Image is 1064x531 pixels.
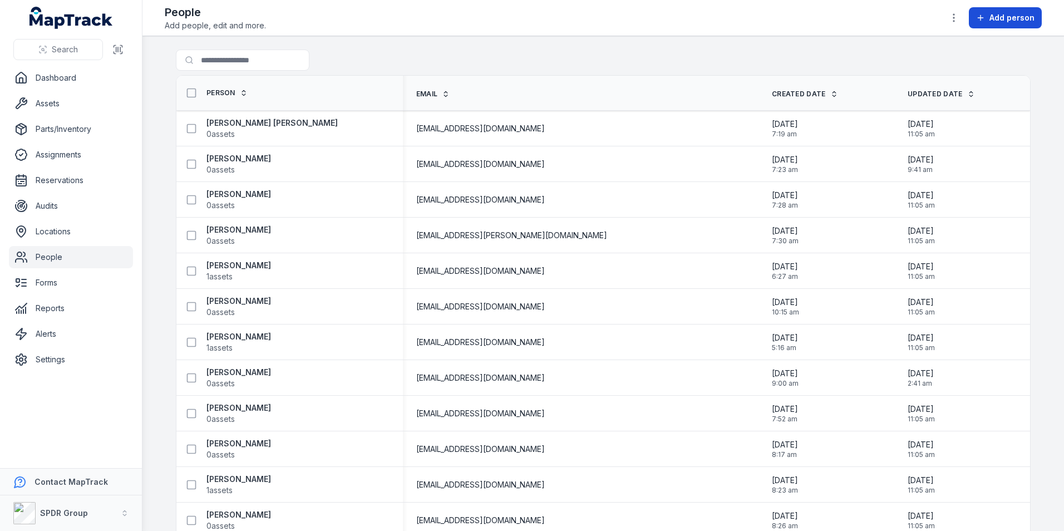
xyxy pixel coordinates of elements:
[206,438,271,460] a: [PERSON_NAME]0assets
[908,439,935,450] span: [DATE]
[9,118,133,140] a: Parts/Inventory
[206,271,233,282] span: 1 assets
[772,404,798,424] time: 22/8/2024, 7:52:09 am
[772,510,798,522] span: [DATE]
[772,404,798,415] span: [DATE]
[416,408,545,419] span: [EMAIL_ADDRESS][DOMAIN_NAME]
[416,337,545,348] span: [EMAIL_ADDRESS][DOMAIN_NAME]
[908,201,935,210] span: 11:05 am
[416,159,545,170] span: [EMAIL_ADDRESS][DOMAIN_NAME]
[206,153,271,175] a: [PERSON_NAME]0assets
[772,165,798,174] span: 7:23 am
[908,154,934,165] span: [DATE]
[416,515,545,526] span: [EMAIL_ADDRESS][DOMAIN_NAME]
[206,402,271,414] strong: [PERSON_NAME]
[416,372,545,383] span: [EMAIL_ADDRESS][DOMAIN_NAME]
[9,246,133,268] a: People
[908,154,934,174] time: 7/8/2025, 9:41:49 am
[989,12,1035,23] span: Add person
[908,261,935,272] span: [DATE]
[772,130,798,139] span: 7:19 am
[9,323,133,345] a: Alerts
[908,486,935,495] span: 11:05 am
[772,522,798,530] span: 8:26 am
[908,190,935,210] time: 14/1/2025, 11:05:16 am
[772,332,798,352] time: 22/8/2024, 5:16:43 am
[908,379,934,388] span: 2:41 am
[206,331,271,342] strong: [PERSON_NAME]
[908,90,975,99] a: Updated Date
[908,297,935,308] span: [DATE]
[908,190,935,201] span: [DATE]
[908,165,934,174] span: 9:41 am
[908,343,935,352] span: 11:05 am
[772,225,799,245] time: 22/8/2024, 7:30:04 am
[206,189,271,200] strong: [PERSON_NAME]
[908,225,935,245] time: 14/1/2025, 11:05:16 am
[908,272,935,281] span: 11:05 am
[908,237,935,245] span: 11:05 am
[206,260,271,282] a: [PERSON_NAME]1assets
[772,415,798,424] span: 7:52 am
[772,510,798,530] time: 22/8/2024, 8:26:19 am
[772,439,798,450] span: [DATE]
[772,119,798,130] span: [DATE]
[772,154,798,165] span: [DATE]
[206,367,271,389] a: [PERSON_NAME]0assets
[9,169,133,191] a: Reservations
[206,224,271,247] a: [PERSON_NAME]0assets
[206,307,235,318] span: 0 assets
[206,367,271,378] strong: [PERSON_NAME]
[206,129,235,140] span: 0 assets
[206,224,271,235] strong: [PERSON_NAME]
[206,153,271,164] strong: [PERSON_NAME]
[206,402,271,425] a: [PERSON_NAME]0assets
[908,522,935,530] span: 11:05 am
[908,90,963,99] span: Updated Date
[908,404,935,424] time: 14/1/2025, 11:05:16 am
[772,332,798,343] span: [DATE]
[416,90,450,99] a: Email
[206,342,233,353] span: 1 assets
[9,92,133,115] a: Assets
[206,449,235,460] span: 0 assets
[908,332,935,343] span: [DATE]
[772,261,798,281] time: 21/8/2024, 6:27:49 am
[772,475,798,486] span: [DATE]
[416,301,545,312] span: [EMAIL_ADDRESS][DOMAIN_NAME]
[772,439,798,459] time: 22/8/2024, 8:17:31 am
[908,510,935,530] time: 14/1/2025, 11:05:16 am
[9,348,133,371] a: Settings
[908,475,935,495] time: 14/1/2025, 11:05:16 am
[206,474,271,496] a: [PERSON_NAME]1assets
[9,144,133,166] a: Assignments
[908,119,935,130] span: [DATE]
[772,368,799,388] time: 6/2/2025, 9:00:53 am
[772,237,799,245] span: 7:30 am
[772,272,798,281] span: 6:27 am
[772,190,798,210] time: 22/8/2024, 7:28:49 am
[772,154,798,174] time: 22/8/2024, 7:23:22 am
[206,296,271,318] a: [PERSON_NAME]0assets
[206,438,271,449] strong: [PERSON_NAME]
[206,378,235,389] span: 0 assets
[908,261,935,281] time: 14/1/2025, 11:05:16 am
[29,7,113,29] a: MapTrack
[908,308,935,317] span: 11:05 am
[772,297,799,308] span: [DATE]
[9,220,133,243] a: Locations
[206,414,235,425] span: 0 assets
[416,194,545,205] span: [EMAIL_ADDRESS][DOMAIN_NAME]
[9,195,133,217] a: Audits
[772,450,798,459] span: 8:17 am
[40,508,88,518] strong: SPDR Group
[206,296,271,307] strong: [PERSON_NAME]
[772,90,826,99] span: Created Date
[9,272,133,294] a: Forms
[772,261,798,272] span: [DATE]
[9,67,133,89] a: Dashboard
[908,297,935,317] time: 14/1/2025, 11:05:16 am
[206,474,271,485] strong: [PERSON_NAME]
[908,368,934,388] time: 7/8/2025, 2:41:06 am
[206,117,338,140] a: [PERSON_NAME] [PERSON_NAME]0assets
